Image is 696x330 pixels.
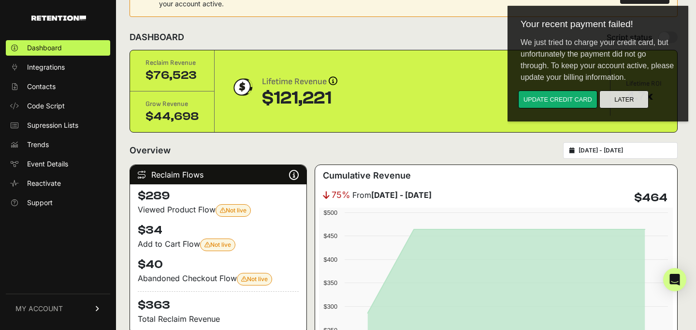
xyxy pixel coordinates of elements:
[138,272,299,285] div: Abandoned Checkout Flow
[92,90,141,108] button: Later
[27,120,78,130] span: Supression Lists
[332,188,350,202] span: 75%
[323,169,411,182] h3: Cumulative Revenue
[138,313,299,325] p: Total Reclaim Revenue
[663,268,686,291] div: Open Intercom Messenger
[371,190,432,200] strong: [DATE] - [DATE]
[6,60,110,75] a: Integrations
[6,156,110,172] a: Event Details
[6,176,110,191] a: Reactivate
[145,68,199,83] div: $76,523
[6,98,110,114] a: Code Script
[138,223,299,238] h4: $34
[27,198,53,208] span: Support
[204,241,231,248] span: Not live
[130,165,306,184] div: Reclaim Flows
[6,137,110,152] a: Trends
[352,189,432,201] span: From
[324,209,337,216] text: $500
[220,207,246,214] span: Not live
[130,144,171,157] h2: Overview
[138,188,299,204] h4: $289
[27,43,62,53] span: Dashboard
[6,79,110,94] a: Contacts
[6,30,175,90] div: We just tried to charge your credit card, but unfortunately the payment did not go through. To ke...
[324,303,337,310] text: $300
[262,75,337,89] div: Lifetime Revenue
[6,40,110,56] a: Dashboard
[145,109,199,124] div: $44,698
[6,12,175,30] div: Your recent payment failed!
[27,159,68,169] span: Event Details
[138,204,299,217] div: Viewed Product Flow
[11,90,90,108] button: Update credit card
[6,294,110,323] a: MY ACCOUNT
[324,279,337,286] text: $350
[145,99,199,109] div: Grow Revenue
[27,140,49,150] span: Trends
[27,82,56,91] span: Contacts
[138,291,299,313] h4: $363
[27,62,65,72] span: Integrations
[6,195,110,210] a: Support
[31,15,86,21] img: Retention.com
[138,257,299,272] h4: $40
[324,256,337,263] text: $400
[130,30,184,44] h2: DASHBOARD
[324,232,337,240] text: $450
[634,190,667,206] h4: $464
[241,275,268,283] span: Not live
[230,75,254,99] img: dollar-coin-05c43ed7efb7bc0c12610022525b4bbbb207c7efeef5aecc26f025e68dcafac9.png
[262,89,337,108] div: $121,221
[27,179,61,188] span: Reactivate
[27,101,65,111] span: Code Script
[15,304,63,314] span: MY ACCOUNT
[145,58,199,68] div: Reclaim Revenue
[6,118,110,133] a: Supression Lists
[138,238,299,251] div: Add to Cart Flow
